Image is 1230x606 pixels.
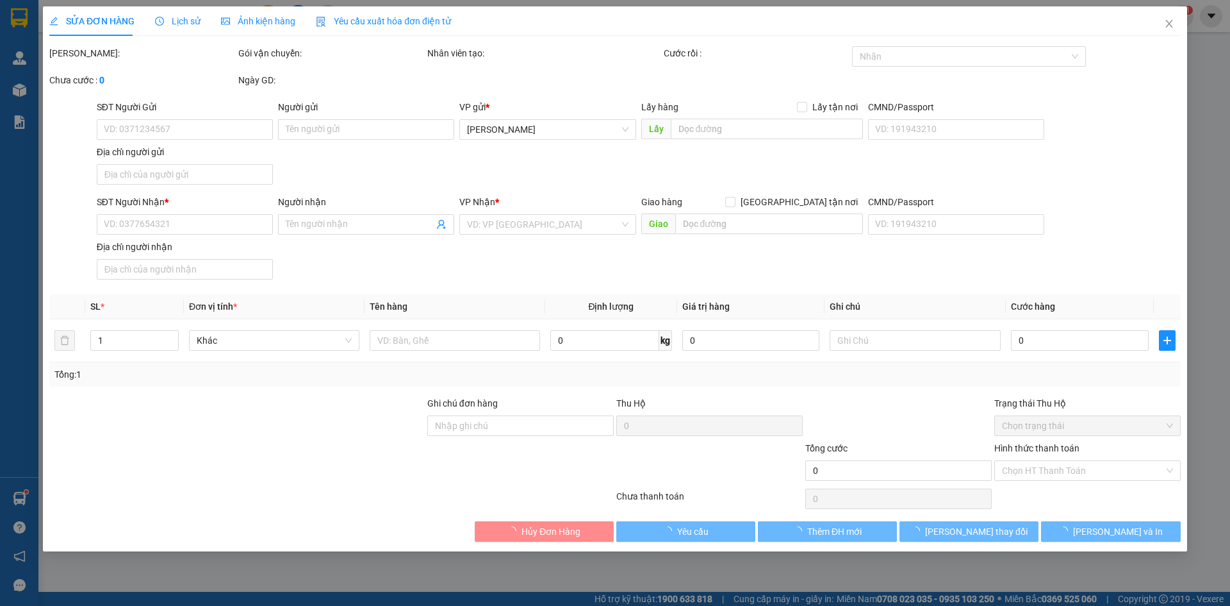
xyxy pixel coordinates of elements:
[155,17,164,26] span: clock-circle
[616,521,755,542] button: Yêu cầu
[97,164,273,185] input: Địa chỉ của người gửi
[1160,335,1175,346] span: plus
[758,521,897,542] button: Thêm ĐH mới
[49,73,236,87] div: Chưa cước :
[427,46,661,60] div: Nhân viên tạo:
[316,16,451,26] span: Yêu cầu xuất hóa đơn điện tử
[197,331,352,350] span: Khác
[641,119,671,139] span: Lấy
[1002,416,1173,435] span: Chọn trạng thái
[238,46,425,60] div: Gói vận chuyển:
[807,525,862,539] span: Thêm ĐH mới
[994,396,1181,410] div: Trạng thái Thu Hộ
[675,214,863,234] input: Dọc đường
[427,398,498,408] label: Ghi chú đơn hàng
[155,16,201,26] span: Lịch sử
[168,342,176,349] span: down
[97,195,273,209] div: SĐT Người Nhận
[641,197,682,207] span: Giao hàng
[54,367,475,382] div: Tổng: 1
[168,333,176,341] span: up
[54,330,75,351] button: delete
[1159,330,1176,351] button: plus
[615,489,804,512] div: Chưa thanh toán
[664,46,850,60] div: Cước rồi :
[468,120,628,139] span: Cao Lãnh
[899,521,1038,542] button: [PERSON_NAME] thay đổi
[616,398,646,408] span: Thu Hộ
[735,195,863,209] span: [GEOGRAPHIC_DATA] tận nơi
[805,443,848,453] span: Tổng cước
[825,294,1006,319] th: Ghi chú
[1164,19,1174,29] span: close
[427,416,614,436] input: Ghi chú đơn hàng
[521,525,580,539] span: Hủy Đơn Hàng
[90,301,101,312] span: SL
[460,197,496,207] span: VP Nhận
[238,73,425,87] div: Ngày GD:
[49,16,135,26] span: SỬA ĐƠN HÀNG
[641,102,678,112] span: Lấy hàng
[97,259,273,280] input: Địa chỉ của người nhận
[437,219,447,230] span: user-add
[460,100,636,114] div: VP gửi
[370,301,407,312] span: Tên hàng
[97,145,273,159] div: Địa chỉ người gửi
[370,330,540,351] input: VD: Bàn, Ghế
[830,330,1001,351] input: Ghi Chú
[97,100,273,114] div: SĐT Người Gửi
[641,214,675,234] span: Giao
[164,331,178,341] span: Increase Value
[475,521,614,542] button: Hủy Đơn Hàng
[663,526,677,535] span: loading
[671,119,863,139] input: Dọc đường
[221,16,295,26] span: Ảnh kiện hàng
[316,17,326,27] img: icon
[925,525,1028,539] span: [PERSON_NAME] thay đổi
[49,17,58,26] span: edit
[1011,301,1055,312] span: Cước hàng
[99,75,104,85] b: 0
[189,301,237,312] span: Đơn vị tính
[278,100,454,114] div: Người gửi
[807,100,863,114] span: Lấy tận nơi
[589,301,634,312] span: Định lượng
[221,17,230,26] span: picture
[97,240,273,254] div: Địa chỉ người nhận
[994,443,1079,453] label: Hình thức thanh toán
[677,525,709,539] span: Yêu cầu
[1151,6,1187,42] button: Close
[682,301,730,312] span: Giá trị hàng
[868,100,1044,114] div: CMND/Passport
[164,341,178,350] span: Decrease Value
[868,195,1044,209] div: CMND/Passport
[659,330,672,351] span: kg
[278,195,454,209] div: Người nhận
[507,526,521,535] span: loading
[49,46,236,60] div: [PERSON_NAME]:
[1042,521,1181,542] button: [PERSON_NAME] và In
[911,526,925,535] span: loading
[1073,525,1163,539] span: [PERSON_NAME] và In
[793,526,807,535] span: loading
[1059,526,1073,535] span: loading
